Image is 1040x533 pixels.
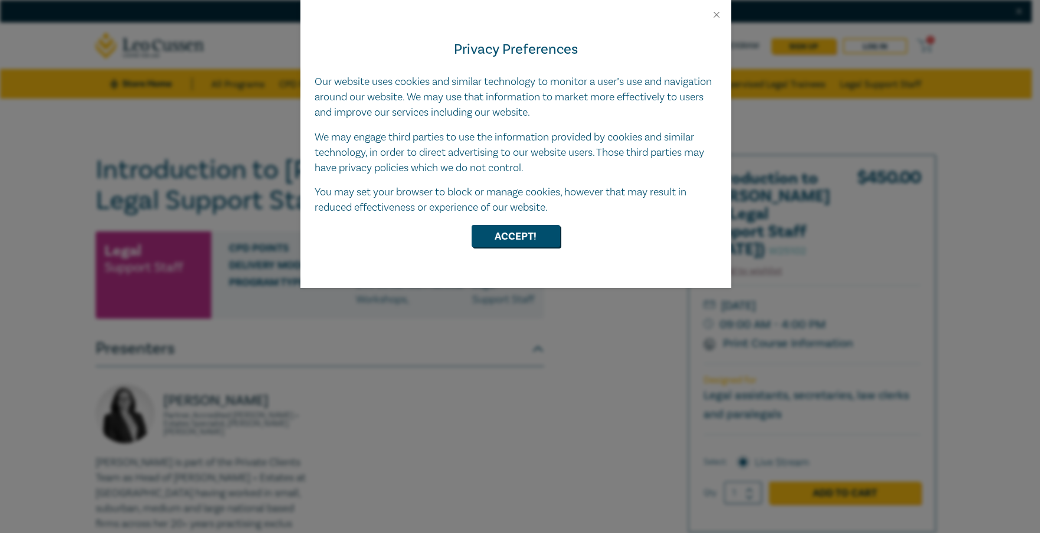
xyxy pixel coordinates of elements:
[315,74,717,120] p: Our website uses cookies and similar technology to monitor a user’s use and navigation around our...
[711,9,722,20] button: Close
[472,225,560,247] button: Accept!
[315,185,717,215] p: You may set your browser to block or manage cookies, however that may result in reduced effective...
[315,130,717,176] p: We may engage third parties to use the information provided by cookies and similar technology, in...
[315,39,717,60] h4: Privacy Preferences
